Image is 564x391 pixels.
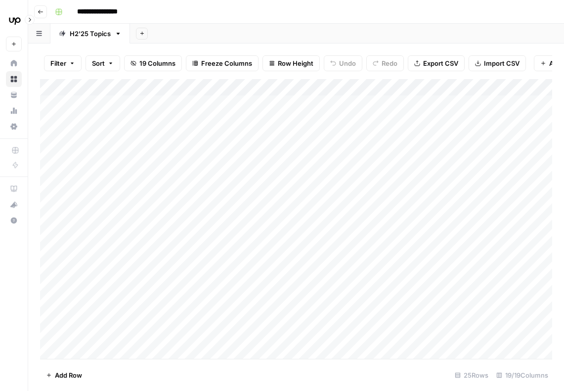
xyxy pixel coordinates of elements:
button: Sort [86,55,120,71]
span: Import CSV [484,58,520,68]
button: Undo [324,55,362,71]
button: 19 Columns [124,55,182,71]
span: 19 Columns [139,58,175,68]
div: H2'25 Topics [70,29,111,39]
span: Export CSV [423,58,458,68]
button: Filter [44,55,82,71]
div: What's new? [6,197,21,212]
a: Home [6,55,22,71]
img: Upwork Logo [6,11,24,29]
button: What's new? [6,197,22,213]
div: 19/19 Columns [492,367,552,383]
a: Your Data [6,87,22,103]
a: Browse [6,71,22,87]
button: Add Row [40,367,88,383]
a: AirOps Academy [6,181,22,197]
button: Workspace: Upwork [6,8,22,33]
span: Redo [382,58,397,68]
button: Export CSV [408,55,465,71]
span: Row Height [278,58,313,68]
a: Settings [6,119,22,134]
span: Filter [50,58,66,68]
button: Row Height [262,55,320,71]
div: 25 Rows [451,367,492,383]
button: Help + Support [6,213,22,228]
span: Freeze Columns [201,58,252,68]
span: Undo [339,58,356,68]
span: Sort [92,58,105,68]
a: Usage [6,103,22,119]
button: Import CSV [469,55,526,71]
button: Freeze Columns [186,55,259,71]
button: Redo [366,55,404,71]
a: H2'25 Topics [50,24,130,43]
span: Add Row [55,370,82,380]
